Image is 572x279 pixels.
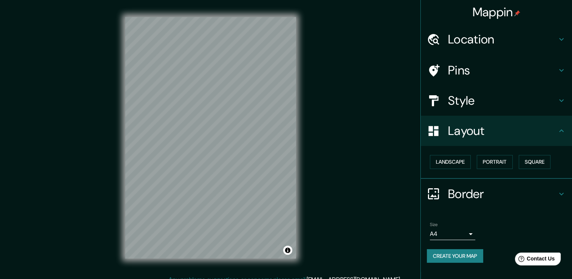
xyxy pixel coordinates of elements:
[448,32,557,47] h4: Location
[473,5,521,20] h4: Mappin
[421,179,572,209] div: Border
[430,155,471,169] button: Landscape
[448,63,557,78] h4: Pins
[421,55,572,85] div: Pins
[421,85,572,116] div: Style
[448,93,557,108] h4: Style
[283,246,292,255] button: Toggle attribution
[505,250,564,271] iframe: Help widget launcher
[430,221,438,228] label: Size
[421,24,572,54] div: Location
[448,186,557,201] h4: Border
[427,249,483,263] button: Create your map
[519,155,550,169] button: Square
[430,228,475,240] div: A4
[477,155,513,169] button: Portrait
[448,123,557,138] h4: Layout
[514,10,520,16] img: pin-icon.png
[421,116,572,146] div: Layout
[125,17,296,259] canvas: Map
